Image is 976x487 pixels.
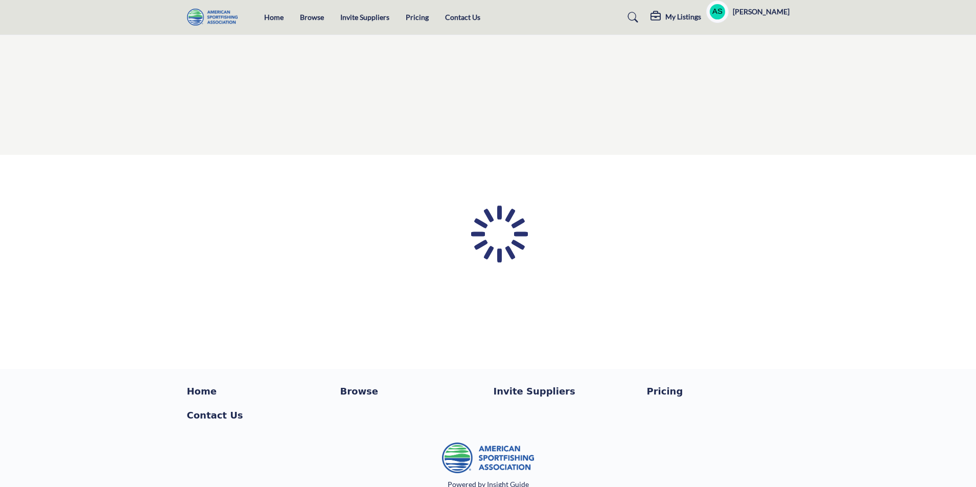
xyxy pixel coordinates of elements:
[187,9,243,26] img: Site Logo
[340,384,483,398] a: Browse
[733,7,789,17] h5: [PERSON_NAME]
[665,12,701,21] h5: My Listings
[187,408,330,422] a: Contact Us
[406,13,429,21] a: Pricing
[264,13,284,21] a: Home
[442,443,534,473] img: No Site Logo
[647,384,789,398] a: Pricing
[618,9,645,26] a: Search
[300,13,324,21] a: Browse
[650,11,701,24] div: My Listings
[187,384,330,398] a: Home
[340,13,389,21] a: Invite Suppliers
[706,1,729,23] button: Show hide supplier dropdown
[494,384,636,398] a: Invite Suppliers
[445,13,480,21] a: Contact Us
